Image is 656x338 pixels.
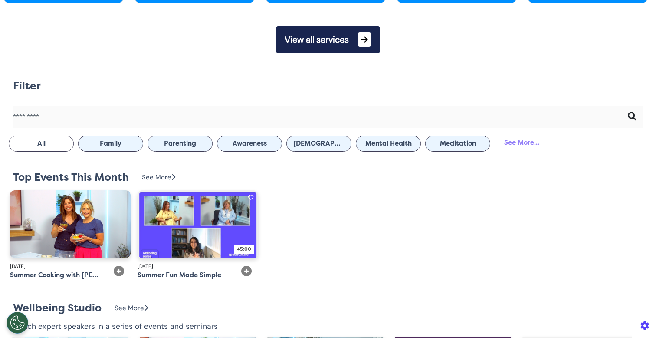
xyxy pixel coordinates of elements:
h2: Wellbeing Studio [13,302,102,315]
button: Parenting [148,136,213,152]
img: clare+and+ais.png [10,190,131,258]
div: See More [115,303,148,313]
button: Meditation [425,136,490,152]
button: [DEMOGRAPHIC_DATA] Health [286,136,351,152]
button: View all services [276,26,380,53]
div: Watch expert speakers in a series of events and seminars [13,321,218,332]
div: 45:00 [234,245,254,254]
img: Summer+Fun+Made+Simple.JPG [138,190,258,258]
button: Family [78,136,143,152]
div: Summer Cooking with [PERSON_NAME]: Fresh Flavours and Feel-Good Food [10,270,101,280]
h2: Filter [13,80,41,93]
div: Summer Fun Made Simple [138,270,221,280]
h2: Top Events This Month [13,171,129,184]
button: All [9,136,74,152]
button: Awareness [217,136,282,152]
div: See More... [495,135,549,151]
button: Mental Health [356,136,421,152]
div: [DATE] [10,262,101,270]
div: See More [142,172,175,182]
div: [DATE] [138,262,228,270]
button: Open Preferences [7,312,28,334]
